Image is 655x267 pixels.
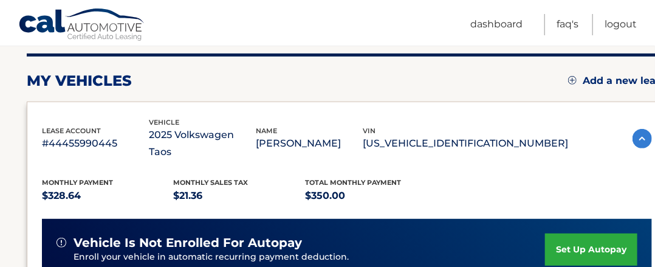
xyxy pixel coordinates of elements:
[42,178,113,187] span: Monthly Payment
[74,235,302,251] span: vehicle is not enrolled for autopay
[363,135,568,152] p: [US_VEHICLE_IDENTIFICATION_NUMBER]
[149,127,256,161] p: 2025 Volkswagen Taos
[256,135,363,152] p: [PERSON_NAME]
[174,187,306,204] p: $21.36
[149,118,179,127] span: vehicle
[42,127,101,135] span: lease account
[305,187,437,204] p: $350.00
[470,14,523,35] a: Dashboard
[57,238,66,248] img: alert-white.svg
[605,14,637,35] a: Logout
[42,135,149,152] p: #44455990445
[42,187,174,204] p: $328.64
[568,76,577,85] img: add.svg
[18,8,146,43] a: Cal Automotive
[633,129,652,148] img: accordion-active.svg
[363,127,376,135] span: vin
[27,72,132,90] h2: my vehicles
[557,14,578,35] a: FAQ's
[256,127,277,135] span: name
[174,178,249,187] span: Monthly sales Tax
[74,251,545,264] p: Enroll your vehicle in automatic recurring payment deduction.
[545,234,637,266] a: set up autopay
[305,178,401,187] span: Total Monthly Payment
